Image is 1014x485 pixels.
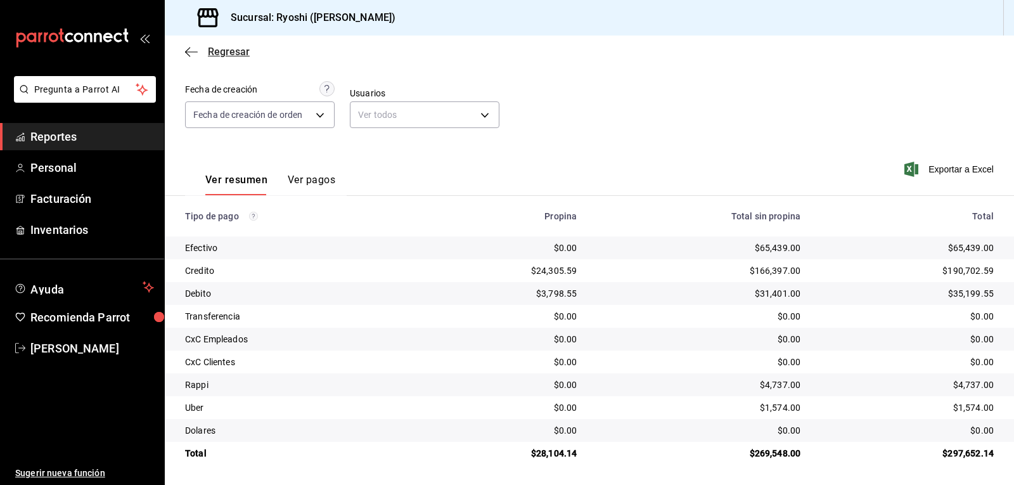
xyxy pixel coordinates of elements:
label: Usuarios [350,89,499,98]
div: $0.00 [821,356,994,368]
div: $0.00 [432,424,577,437]
div: $0.00 [432,401,577,414]
button: Regresar [185,46,250,58]
div: $0.00 [821,310,994,323]
div: $1,574.00 [597,401,800,414]
div: $0.00 [432,333,577,346]
span: Sugerir nueva función [15,467,154,480]
div: $65,439.00 [597,242,800,254]
div: $297,652.14 [821,447,994,460]
div: Propina [432,211,577,221]
div: Tipo de pago [185,211,412,221]
div: CxC Empleados [185,333,412,346]
button: Ver pagos [288,174,335,195]
span: Fecha de creación de orden [193,108,302,121]
div: $0.00 [432,242,577,254]
button: Pregunta a Parrot AI [14,76,156,103]
div: $0.00 [821,333,994,346]
span: Recomienda Parrot [30,309,154,326]
span: [PERSON_NAME] [30,340,154,357]
div: $28,104.14 [432,447,577,460]
div: $4,737.00 [597,378,800,391]
h3: Sucursal: Ryoshi ([PERSON_NAME]) [221,10,395,25]
div: Total sin propina [597,211,800,221]
div: $35,199.55 [821,287,994,300]
div: Rappi [185,378,412,391]
span: Facturación [30,190,154,207]
svg: Los pagos realizados con Pay y otras terminales son montos brutos. [249,212,258,221]
div: $166,397.00 [597,264,800,277]
button: open_drawer_menu [139,33,150,43]
div: $65,439.00 [821,242,994,254]
div: Credito [185,264,412,277]
div: $1,574.00 [821,401,994,414]
div: CxC Clientes [185,356,412,368]
button: Exportar a Excel [907,162,994,177]
div: navigation tabs [205,174,335,195]
span: Ayuda [30,280,138,295]
span: Pregunta a Parrot AI [34,83,136,96]
div: $269,548.00 [597,447,800,460]
div: $0.00 [597,310,800,323]
div: Transferencia [185,310,412,323]
div: Total [821,211,994,221]
div: Ver todos [350,101,499,128]
div: $190,702.59 [821,264,994,277]
div: $24,305.59 [432,264,577,277]
button: Ver resumen [205,174,267,195]
div: $31,401.00 [597,287,800,300]
div: Efectivo [185,242,412,254]
a: Pregunta a Parrot AI [9,92,156,105]
span: Inventarios [30,221,154,238]
span: Reportes [30,128,154,145]
div: $0.00 [597,424,800,437]
div: $0.00 [597,356,800,368]
div: $0.00 [432,378,577,391]
div: $0.00 [432,310,577,323]
span: Regresar [208,46,250,58]
div: $0.00 [432,356,577,368]
div: $0.00 [821,424,994,437]
div: Debito [185,287,412,300]
div: Dolares [185,424,412,437]
div: $3,798.55 [432,287,577,300]
div: Uber [185,401,412,414]
div: Fecha de creación [185,83,257,96]
span: Personal [30,159,154,176]
div: $0.00 [597,333,800,346]
div: $4,737.00 [821,378,994,391]
div: Total [185,447,412,460]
